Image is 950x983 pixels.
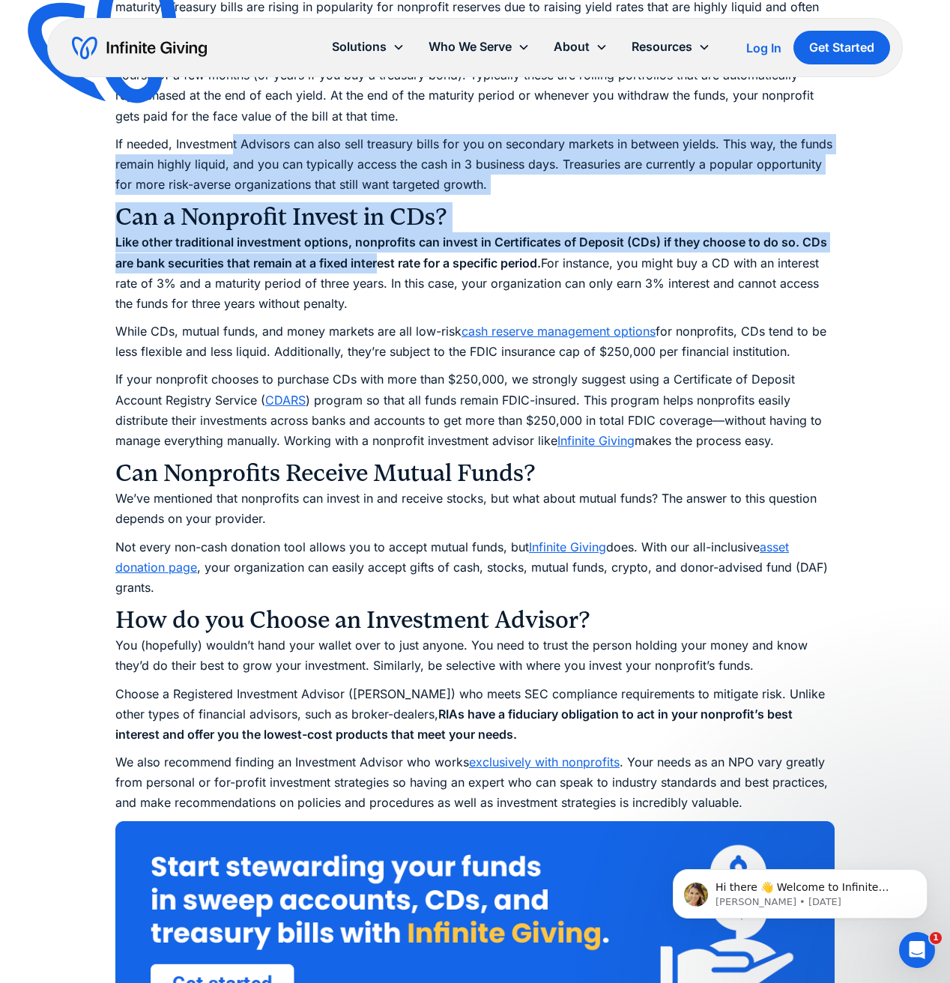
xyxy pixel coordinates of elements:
[115,752,835,814] p: We also recommend finding an Investment Advisor who works . Your needs as an NPO vary greatly fro...
[115,707,793,742] strong: RIAs have a fiduciary obligation to act in your nonprofit’s best interest and offer you the lowes...
[542,31,620,63] div: About
[115,134,835,196] p: If needed, Investment Advisors can also sell treasury bills for you on secondary markets in betwe...
[469,754,620,769] a: exclusively with nonprofits
[115,45,835,127] p: A Nonprofit Investment Advisor can buy a treasury bill at a set price, and then let it mature at ...
[115,539,789,575] a: asset donation page
[746,42,781,54] div: Log In
[115,232,835,314] p: For instance, you might buy a CD with an interest rate of 3% and a maturity period of three years...
[632,37,692,57] div: Resources
[417,31,542,63] div: Who We Serve
[115,202,835,232] h3: Can a Nonprofit Invest in CDs?
[115,537,835,599] p: Not every non-cash donation tool allows you to accept mutual funds, but does. With our all-inclus...
[115,235,827,270] strong: Like other traditional investment options, nonprofits can invest in Certificates of Deposit (CDs)...
[899,932,935,968] iframe: Intercom live chat
[265,393,306,408] a: CDARS
[429,37,512,57] div: Who We Serve
[115,459,835,489] h3: Can Nonprofits Receive Mutual Funds?
[115,605,835,635] h3: How do you Choose an Investment Advisor?
[462,324,656,339] a: cash reserve management options
[115,635,835,676] p: You (hopefully) wouldn’t hand your wallet over to just anyone. You need to trust the person holdi...
[930,932,942,944] span: 1
[529,539,606,554] a: Infinite Giving
[115,369,835,451] p: If your nonprofit chooses to purchase CDs with more than $250,000, we strongly suggest using a Ce...
[320,31,417,63] div: Solutions
[72,36,207,60] a: home
[650,838,950,943] iframe: Intercom notifications message
[746,39,781,57] a: Log In
[115,684,835,745] p: Choose a Registered Investment Advisor ([PERSON_NAME]) who meets SEC compliance requirements to m...
[793,31,890,64] a: Get Started
[554,37,590,57] div: About
[620,31,722,63] div: Resources
[115,489,835,529] p: We’ve mentioned that nonprofits can invest in and receive stocks, but what about mutual funds? Th...
[557,433,635,448] a: Infinite Giving
[332,37,387,57] div: Solutions
[115,321,835,362] p: While CDs, mutual funds, and money markets are all low-risk for nonprofits, CDs tend to be less f...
